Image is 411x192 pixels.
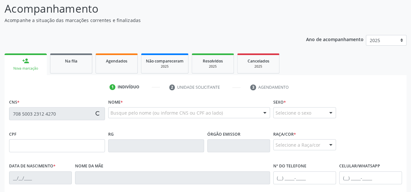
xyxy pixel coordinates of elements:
[9,97,19,107] label: CNS
[109,84,115,90] div: 1
[248,58,269,64] span: Cancelados
[276,109,311,116] span: Selecione o sexo
[22,57,29,64] div: person_add
[110,109,223,116] span: Busque pelo nome (ou informe CNS ou CPF ao lado)
[9,161,56,171] label: Data de nascimento
[108,129,114,139] label: RG
[108,97,123,107] label: Nome
[207,129,240,139] label: Órgão emissor
[273,171,336,184] input: (__) _____-_____
[146,64,184,69] div: 2025
[242,64,275,69] div: 2025
[118,84,139,90] div: Indivíduo
[9,66,42,71] div: Nova marcação
[5,1,286,17] p: Acompanhamento
[106,58,127,64] span: Agendados
[9,129,17,139] label: CPF
[339,161,380,171] label: Celular/WhatsApp
[273,97,286,107] label: Sexo
[5,17,286,24] p: Acompanhe a situação das marcações correntes e finalizadas
[146,58,184,64] span: Não compareceram
[273,129,296,139] label: Raça/cor
[276,141,320,148] span: Selecione a Raça/cor
[75,161,103,171] label: Nome da mãe
[273,161,306,171] label: Nº do Telefone
[203,58,223,64] span: Resolvidos
[9,171,72,184] input: __/__/____
[306,35,364,43] p: Ano de acompanhamento
[339,171,402,184] input: (__) _____-_____
[65,58,77,64] span: Na fila
[197,64,229,69] div: 2025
